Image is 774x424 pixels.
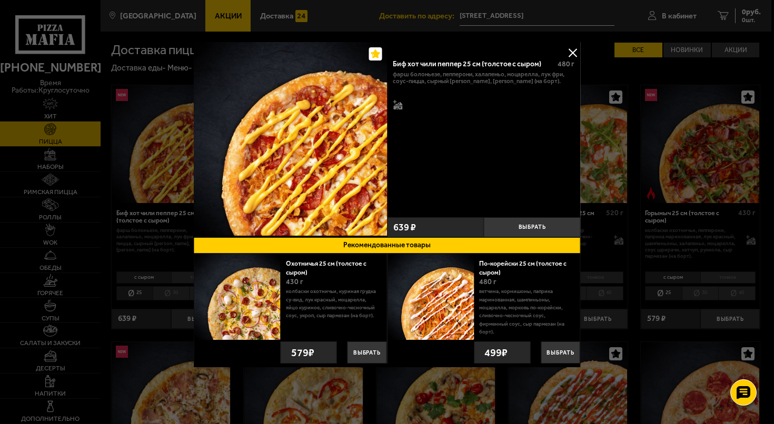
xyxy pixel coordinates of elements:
[484,217,581,237] button: Выбрать
[482,342,510,363] strong: 499 ₽
[286,260,366,276] a: Охотничья 25 см (толстое с сыром)
[194,42,388,236] img: Биф хот чили пеппер 25 см (толстое с сыром)
[194,237,581,254] button: Рекомендованные товары
[289,342,317,363] strong: 579 ₽
[479,288,572,336] p: ветчина, корнишоны, паприка маринованная, шампиньоны, моцарелла, морковь по-корейски, сливочно-че...
[393,71,574,84] p: фарш болоньезе, пепперони, халапеньо, моцарелла, лук фри, соус-пицца, сырный [PERSON_NAME], [PERS...
[348,341,386,364] button: Выбрать
[286,288,379,320] p: колбаски охотничьи, куриная грудка су-вид, лук красный, моцарелла, яйцо куриное, сливочно-чесночн...
[194,42,388,237] a: Биф хот чили пеппер 25 см (толстое с сыром)
[541,341,580,364] button: Выбрать
[286,277,303,286] span: 430 г
[393,60,550,69] div: Биф хот чили пеппер 25 см (толстое с сыром)
[558,59,574,68] span: 480 г
[393,223,416,232] span: 639 ₽
[479,260,567,276] a: По-корейски 25 см (толстое с сыром)
[479,277,497,286] span: 480 г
